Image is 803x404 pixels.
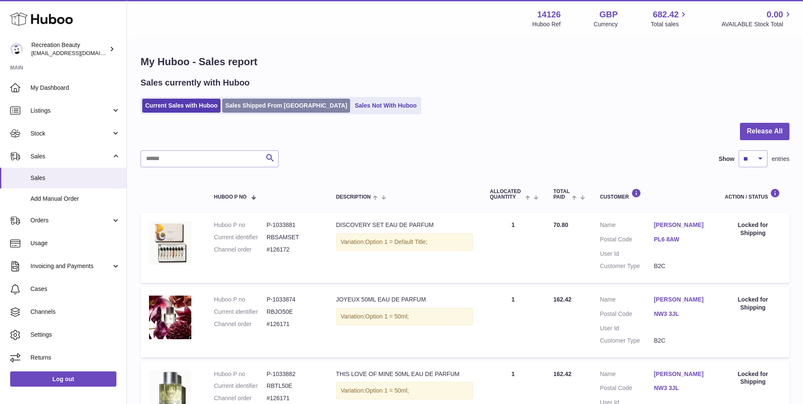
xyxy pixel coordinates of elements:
dt: Current identifier [214,308,267,316]
dt: Customer Type [600,337,654,345]
strong: 14126 [537,9,561,20]
dt: Postal Code [600,235,654,246]
span: Cases [30,285,120,293]
span: Orders [30,216,111,224]
span: Option 1 = Default Title; [365,238,428,245]
dd: #126171 [267,320,319,328]
img: ANWD_12ML.jpg [149,221,191,265]
td: 1 [481,213,545,283]
dd: B2C [654,337,708,345]
div: Currency [594,20,618,28]
dt: Current identifier [214,382,267,390]
span: Sales [30,174,120,182]
div: Recreation Beauty [31,41,108,57]
dt: Customer Type [600,262,654,270]
span: Listings [30,107,111,115]
dd: #126172 [267,246,319,254]
dt: Name [600,221,654,231]
dt: Name [600,370,654,380]
span: Option 1 = 50ml; [365,387,409,394]
a: Sales Not With Huboo [352,99,419,113]
dt: Name [600,296,654,306]
dt: Huboo P no [214,296,267,304]
dt: Postal Code [600,384,654,394]
dd: RBSAMSET [267,233,319,241]
dt: User Id [600,324,654,332]
a: NW3 3JL [654,310,708,318]
div: Customer [600,188,708,200]
dd: #126171 [267,394,319,402]
div: Variation: [336,233,473,251]
span: Total sales [651,20,688,28]
div: Locked for Shipping [725,370,781,386]
dd: P-1033881 [267,221,319,229]
span: Usage [30,239,120,247]
dd: RBJO50E [267,308,319,316]
a: Sales Shipped From [GEOGRAPHIC_DATA] [222,99,350,113]
a: Log out [10,371,116,387]
span: 70.80 [553,221,568,228]
dd: RBTL50E [267,382,319,390]
span: Stock [30,130,111,138]
dd: P-1033882 [267,370,319,378]
dt: Channel order [214,394,267,402]
dt: Channel order [214,320,267,328]
td: 1 [481,287,545,357]
dt: Channel order [214,246,267,254]
span: Huboo P no [214,194,247,200]
div: Locked for Shipping [725,221,781,237]
dt: Current identifier [214,233,267,241]
label: Show [719,155,734,163]
img: customercare@recreationbeauty.com [10,43,23,55]
span: Sales [30,152,111,160]
dd: B2C [654,262,708,270]
div: Variation: [336,382,473,399]
dt: User Id [600,250,654,258]
span: entries [772,155,789,163]
span: [EMAIL_ADDRESS][DOMAIN_NAME] [31,50,124,56]
div: Locked for Shipping [725,296,781,312]
span: 0.00 [767,9,783,20]
span: Channels [30,308,120,316]
span: My Dashboard [30,84,120,92]
dt: Huboo P no [214,370,267,378]
span: ALLOCATED Quantity [490,189,523,200]
span: 162.42 [553,371,571,377]
span: 162.42 [553,296,571,303]
a: NW3 3JL [654,384,708,392]
dt: Postal Code [600,310,654,320]
dt: Huboo P no [214,221,267,229]
span: Description [336,194,371,200]
a: [PERSON_NAME] [654,221,708,229]
span: Invoicing and Payments [30,262,111,270]
button: Release All [740,123,789,140]
div: DISCOVERY SET EAU DE PARFUM [336,221,473,229]
span: Settings [30,331,120,339]
span: Add Manual Order [30,195,120,203]
strong: GBP [599,9,618,20]
span: Option 1 = 50ml; [365,313,409,320]
a: [PERSON_NAME] [654,296,708,304]
span: Returns [30,354,120,362]
a: 682.42 Total sales [651,9,688,28]
a: PL6 8AW [654,235,708,244]
a: 0.00 AVAILABLE Stock Total [721,9,793,28]
div: Huboo Ref [533,20,561,28]
h2: Sales currently with Huboo [141,77,250,89]
span: 682.42 [653,9,679,20]
span: Total paid [553,189,570,200]
div: JOYEUX 50ML EAU DE PARFUM [336,296,473,304]
div: THIS LOVE OF MINE 50ML EAU DE PARFUM [336,370,473,378]
dd: P-1033874 [267,296,319,304]
span: AVAILABLE Stock Total [721,20,793,28]
div: Action / Status [725,188,781,200]
div: Variation: [336,308,473,325]
a: Current Sales with Huboo [142,99,221,113]
a: [PERSON_NAME] [654,370,708,378]
img: Joyeux50mledpstyled.jpg [149,296,191,339]
h1: My Huboo - Sales report [141,55,789,69]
